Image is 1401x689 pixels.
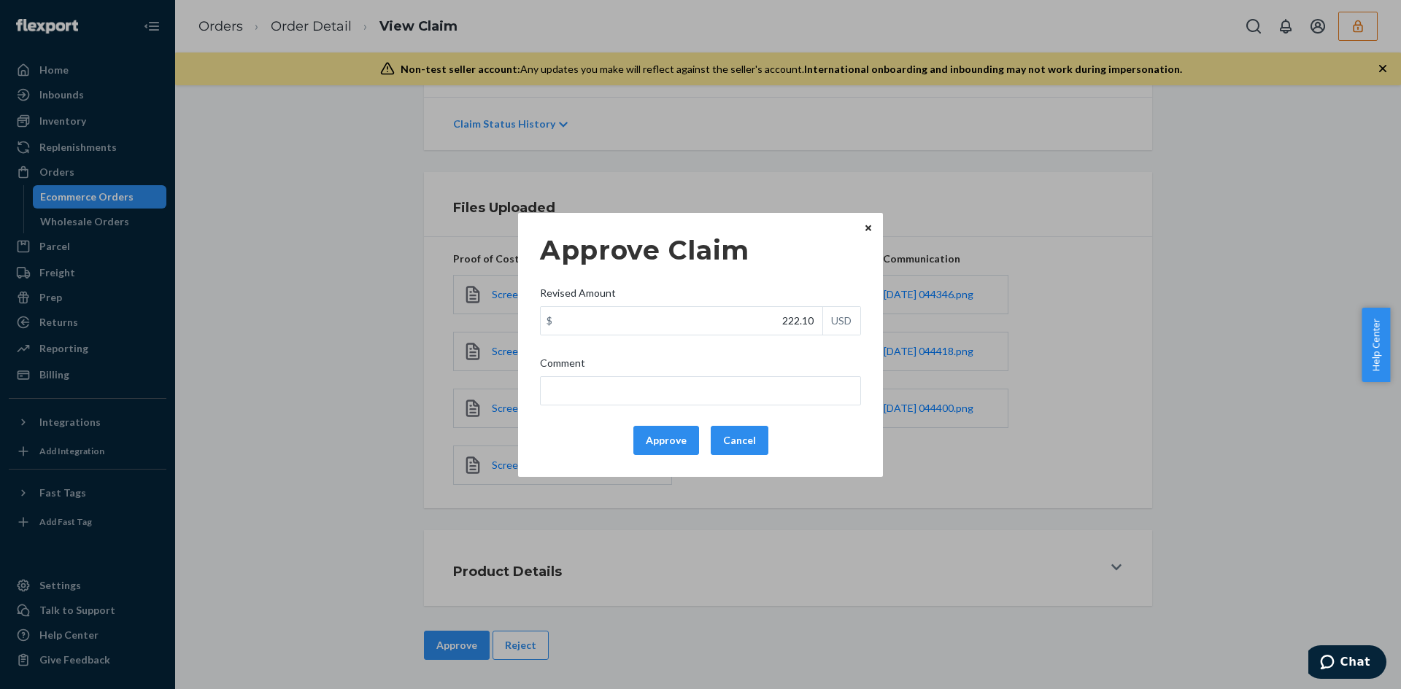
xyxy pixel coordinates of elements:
div: $ [541,307,558,335]
span: Comment [540,356,585,376]
button: Approve [633,426,699,455]
input: Comment [540,376,861,405]
input: Revised Amount$USD [541,307,822,335]
button: Cancel [711,426,768,455]
div: USD [822,307,860,335]
button: Close [861,220,876,236]
span: Chat [32,10,62,23]
h3: Approve Claim [540,235,861,265]
span: Revised Amount [540,286,616,306]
